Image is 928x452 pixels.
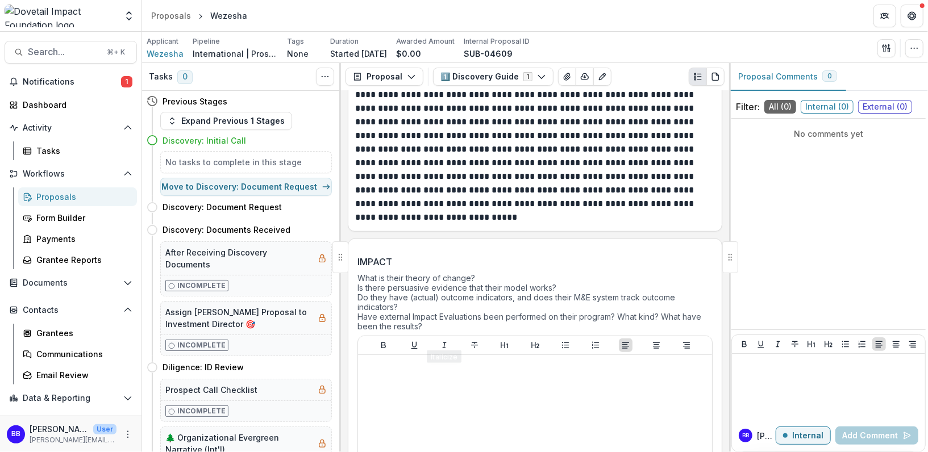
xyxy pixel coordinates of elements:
[11,430,20,438] div: Bryan Bahizi
[729,63,846,91] button: Proposal Comments
[147,48,184,60] a: Wezesha
[147,7,195,24] a: Proposals
[805,337,818,351] button: Heading 1
[149,72,173,82] h3: Tasks
[316,68,334,86] button: Toggle View Cancelled Tasks
[357,273,713,336] div: What is their theory of change? Is there persuasive evidence that their model works? Do they have...
[771,337,785,351] button: Italicize
[165,156,327,168] h5: No tasks to complete in this stage
[160,178,332,196] button: Move to Discovery: Document Request
[706,68,725,86] button: PDF view
[742,433,749,438] div: Bryan Bahizi
[528,338,542,352] button: Heading 2
[827,72,832,80] span: 0
[36,327,128,339] div: Grantees
[36,233,128,245] div: Payments
[835,426,918,445] button: Add Comment
[5,301,137,319] button: Open Contacts
[287,48,309,60] p: None
[764,100,796,114] span: All ( 0 )
[163,201,282,213] h4: Discovery: Document Request
[23,99,128,111] div: Dashboard
[5,274,137,292] button: Open Documents
[18,345,137,363] a: Communications
[28,47,100,57] span: Search...
[5,119,137,137] button: Open Activity
[30,435,116,445] p: [PERSON_NAME][EMAIL_ADDRESS][DOMAIN_NAME]
[177,340,226,350] p: Incomplete
[855,337,869,351] button: Ordered List
[377,338,390,352] button: Bold
[193,36,220,47] p: Pipeline
[330,48,387,60] p: Started [DATE]
[147,36,178,47] p: Applicant
[593,68,611,86] button: Edit as form
[210,10,247,22] div: Wezesha
[23,278,119,288] span: Documents
[407,338,421,352] button: Underline
[36,145,128,157] div: Tasks
[464,36,530,47] p: Internal Proposal ID
[396,48,421,60] p: $0.00
[151,10,191,22] div: Proposals
[23,305,119,315] span: Contacts
[163,224,290,236] h4: Discovery: Documents Received
[619,338,632,352] button: Align Left
[165,306,313,330] h5: Assign [PERSON_NAME] Proposal to Investment Director 🎯
[5,5,116,27] img: Dovetail Impact Foundation logo
[906,337,919,351] button: Align Right
[822,337,835,351] button: Heading 2
[330,36,359,47] p: Duration
[121,428,135,441] button: More
[858,100,912,114] span: External ( 0 )
[757,430,776,442] p: [PERSON_NAME]
[689,68,707,86] button: Plaintext view
[163,361,244,373] h4: Diligence: ID Review
[5,73,137,91] button: Notifications1
[5,389,137,407] button: Open Data & Reporting
[165,384,257,396] h5: Prospect Call Checklist
[18,324,137,342] a: Grantees
[736,128,921,140] p: No comments yet
[93,424,116,434] p: User
[468,338,481,352] button: Strike
[147,7,252,24] nav: breadcrumb
[23,394,119,403] span: Data & Reporting
[433,68,554,86] button: 1️⃣ Discovery Guide1
[438,338,451,352] button: Italicize
[177,281,226,291] p: Incomplete
[18,250,137,269] a: Grantee Reports
[36,348,128,360] div: Communications
[346,68,423,86] button: Proposal
[872,337,886,351] button: Align Left
[5,41,137,64] button: Search...
[738,337,751,351] button: Bold
[5,165,137,183] button: Open Workflows
[177,406,226,416] p: Incomplete
[23,123,119,133] span: Activity
[873,5,896,27] button: Partners
[121,5,137,27] button: Open entity switcher
[357,255,392,269] p: IMPACT
[165,246,313,270] h5: After Receiving Discovery Documents
[163,95,227,107] h4: Previous Stages
[754,337,768,351] button: Underline
[464,48,513,60] p: SUB-04609
[160,112,292,130] button: Expand Previous 1 Stages
[788,337,802,351] button: Strike
[23,169,119,179] span: Workflows
[18,208,137,227] a: Form Builder
[193,48,278,60] p: International | Prospects Pipeline
[5,95,137,114] a: Dashboard
[287,36,304,47] p: Tags
[498,338,511,352] button: Heading 1
[177,70,193,84] span: 0
[30,423,89,435] p: [PERSON_NAME]
[558,68,576,86] button: View Attached Files
[36,191,128,203] div: Proposals
[105,46,127,58] div: ⌘ + K
[776,426,831,445] button: Internal
[18,229,137,248] a: Payments
[18,187,137,206] a: Proposals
